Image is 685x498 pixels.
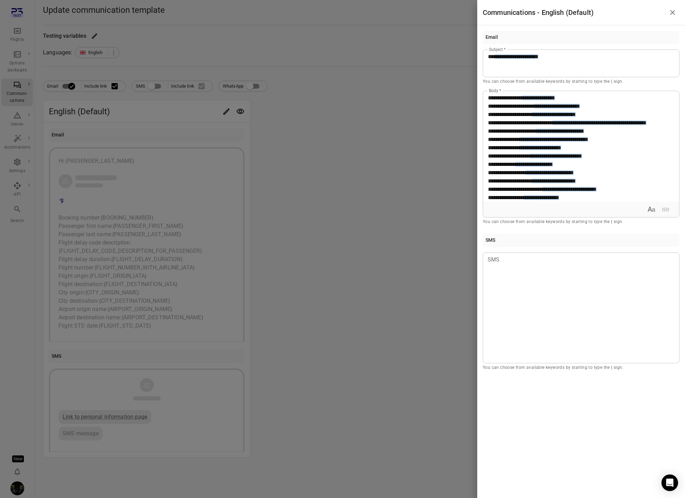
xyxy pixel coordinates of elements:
[483,7,594,18] h1: Communications - English (Default)
[645,203,658,216] button: Expand text format
[483,219,679,225] p: You can choose from available keywords by starting to type the { sign.
[486,237,495,244] div: SMS
[643,202,674,217] div: Rich text formatting
[483,364,679,371] p: You can choose from available keywords by starting to type the { sign.
[483,78,679,85] p: You can choose from available keywords by starting to type the { sign.
[661,474,678,491] div: Open Intercom Messenger
[486,34,498,41] div: Email
[666,6,679,19] button: Close drawer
